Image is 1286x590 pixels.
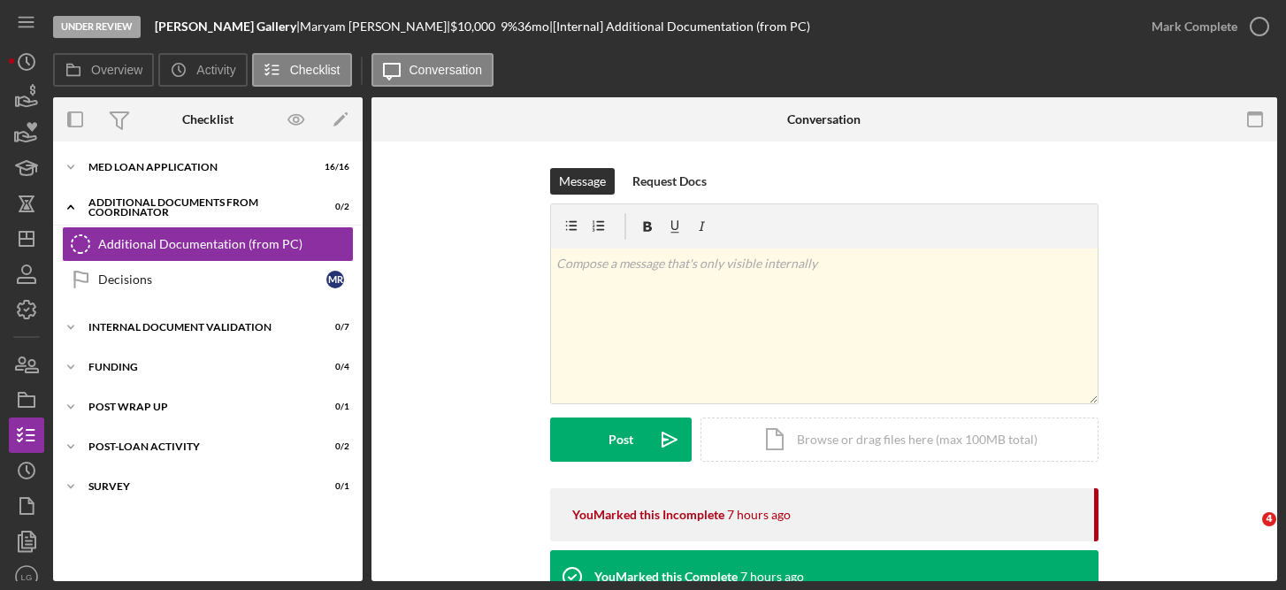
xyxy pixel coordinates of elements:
div: Conversation [787,112,861,126]
div: Checklist [182,112,233,126]
div: 0 / 1 [318,402,349,412]
div: 9 % [501,19,517,34]
div: 36 mo [517,19,549,34]
button: Conversation [371,53,494,87]
div: Decisions [98,272,326,287]
label: Overview [91,63,142,77]
label: Activity [196,63,235,77]
div: 0 / 1 [318,481,349,492]
label: Conversation [410,63,483,77]
time: 2025-09-06 09:36 [727,508,791,522]
a: Additional Documentation (from PC) [62,226,354,262]
div: Post-Loan Activity [88,441,305,452]
div: Request Docs [632,168,707,195]
button: Activity [158,53,247,87]
label: Checklist [290,63,341,77]
div: MED Loan Application [88,162,305,172]
b: [PERSON_NAME] Gallery [155,19,296,34]
div: You Marked this Complete [594,570,738,584]
div: Additional Documentation (from PC) [98,237,353,251]
span: 4 [1262,512,1276,526]
iframe: Intercom live chat [1226,512,1268,555]
text: LG [21,572,33,582]
div: 0 / 4 [318,362,349,372]
div: 0 / 7 [318,322,349,333]
span: $10,000 [450,19,495,34]
div: Survey [88,481,305,492]
div: Funding [88,362,305,372]
button: Checklist [252,53,352,87]
div: Post Wrap Up [88,402,305,412]
div: Internal Document Validation [88,322,305,333]
div: | [Internal] Additional Documentation (from PC) [549,19,810,34]
button: Post [550,418,692,462]
div: Post [609,418,633,462]
button: Request Docs [624,168,716,195]
div: M R [326,271,344,288]
div: Message [559,168,606,195]
div: | [155,19,300,34]
div: Under Review [53,16,141,38]
button: Mark Complete [1134,9,1277,44]
div: 16 / 16 [318,162,349,172]
div: 0 / 2 [318,202,349,212]
button: Message [550,168,615,195]
a: DecisionsMR [62,262,354,297]
time: 2025-09-06 09:35 [740,570,804,584]
div: Mark Complete [1152,9,1237,44]
div: Additional Documents from Coordinator [88,197,305,218]
div: Maryam [PERSON_NAME] | [300,19,450,34]
div: 0 / 2 [318,441,349,452]
div: You Marked this Incomplete [572,508,724,522]
button: Overview [53,53,154,87]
